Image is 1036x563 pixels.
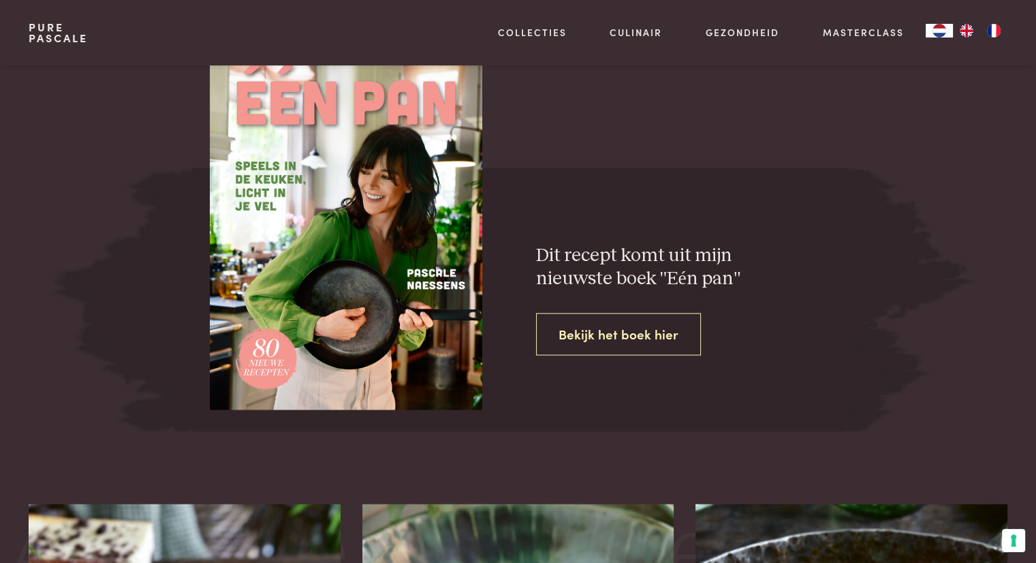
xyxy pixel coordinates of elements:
[210,52,482,410] img: één pan - voorbeeldcover
[926,24,953,37] div: Language
[926,24,1007,37] aside: Language selected: Nederlands
[980,24,1007,37] a: FR
[498,25,567,40] a: Collecties
[29,22,88,44] a: PurePascale
[953,24,980,37] a: EN
[536,244,844,291] h3: Dit recept komt uit mijn nieuwste boek "Eén pan"
[706,25,779,40] a: Gezondheid
[1002,529,1025,552] button: Uw voorkeuren voor toestemming voor trackingtechnologieën
[823,25,904,40] a: Masterclass
[536,313,701,356] a: Bekijk het boek hier
[610,25,662,40] a: Culinair
[926,24,953,37] a: NL
[953,24,1007,37] ul: Language list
